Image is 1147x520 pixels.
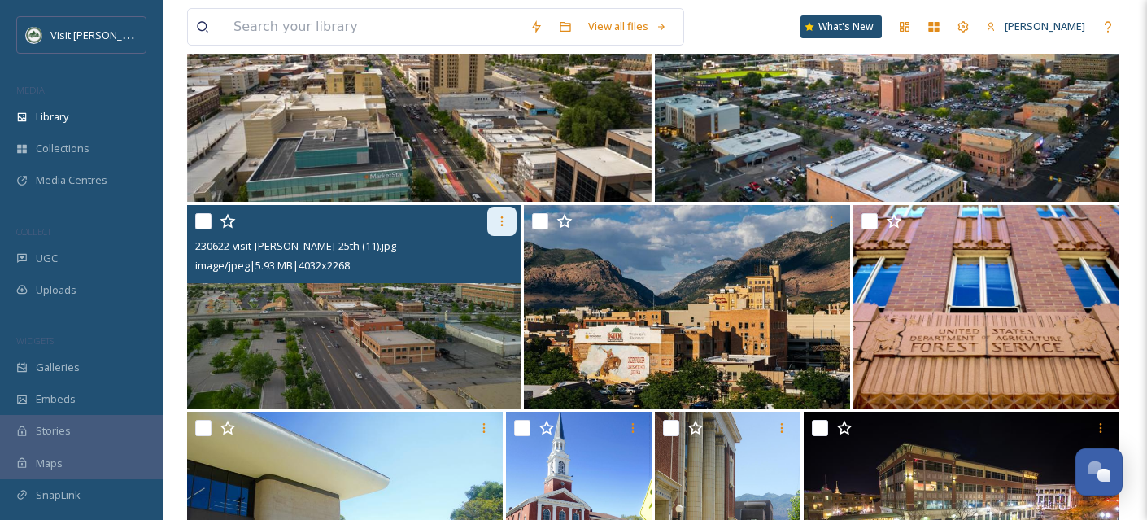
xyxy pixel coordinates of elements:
img: Forest Service.jpg [853,205,1119,409]
span: Media Centres [36,173,107,188]
span: MEDIA [16,84,45,96]
span: WIDGETS [16,334,54,347]
span: Maps [36,456,63,471]
span: Library [36,109,68,125]
span: COLLECT [16,225,51,238]
span: Galleries [36,360,80,375]
button: Open Chat [1075,448,1123,496]
a: View all files [580,11,675,42]
span: Visit [PERSON_NAME] [50,27,154,42]
span: Collections [36,141,89,156]
input: Search your library [225,9,521,45]
span: SnapLink [36,487,81,503]
img: 2021_Downtown_Ogden.jpg [524,205,850,409]
a: [PERSON_NAME] [978,11,1093,42]
span: image/jpeg | 5.93 MB | 4032 x 2268 [195,258,350,273]
span: Uploads [36,282,76,298]
span: Embeds [36,391,76,407]
span: UGC [36,251,58,266]
img: Unknown.png [26,27,42,43]
span: Stories [36,423,71,439]
span: [PERSON_NAME] [1005,19,1085,33]
a: What's New [800,15,882,38]
span: 230622-visit-[PERSON_NAME]-25th (11).jpg [195,238,396,253]
img: 230622-visit-ogden-25th (11).jpg [187,205,521,409]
